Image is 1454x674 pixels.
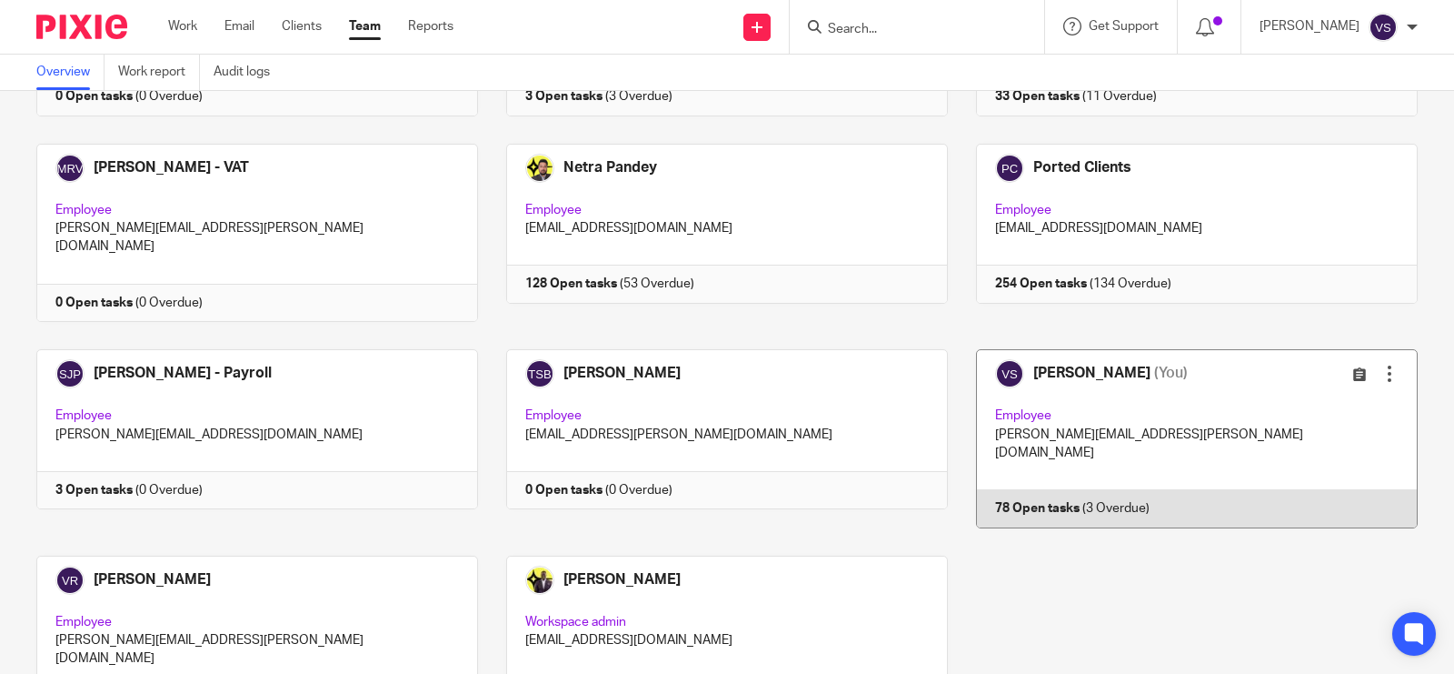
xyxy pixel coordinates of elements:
img: Pixie [36,15,127,39]
a: Email [224,17,254,35]
a: Work report [118,55,200,90]
a: Work [168,17,197,35]
span: Get Support [1089,20,1159,33]
a: Reports [408,17,453,35]
input: Search [826,22,990,38]
a: Audit logs [214,55,284,90]
a: Team [349,17,381,35]
img: svg%3E [1369,13,1398,42]
a: Clients [282,17,322,35]
p: [PERSON_NAME] [1260,17,1359,35]
a: Overview [36,55,105,90]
